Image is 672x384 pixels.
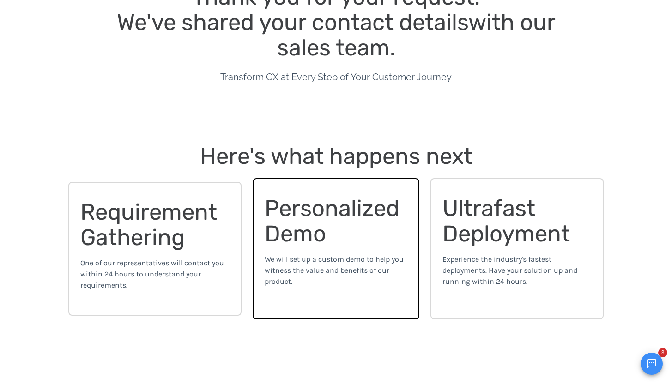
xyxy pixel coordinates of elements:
[200,143,472,169] span: Here's what happens next
[80,198,223,251] span: Requirement Gathering
[277,9,561,61] span: with our sales team.
[220,72,452,83] span: Transform CX at Every Step of Your Customer Journey
[117,9,468,36] span: We've shared your contact details
[442,255,577,286] span: Experience the industry's fastest deployments. Have your solution up and running within 24 hours.
[265,195,405,247] span: Personalized Demo
[80,258,224,289] span: One of our representatives will contact you within 24 hours to understand your requirements.
[442,195,570,247] span: Ultrafast Deployment
[641,353,663,375] button: Open chat
[658,348,667,357] span: 3
[265,255,404,286] span: We will set up a custom demo to help you witness the value and benefits of our product.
